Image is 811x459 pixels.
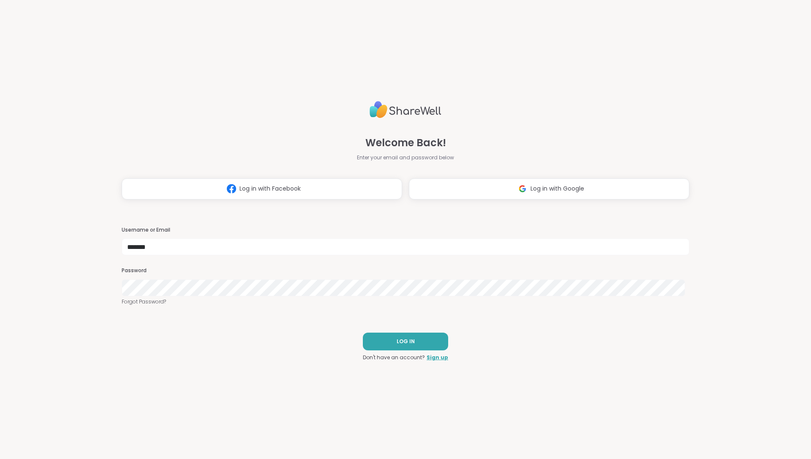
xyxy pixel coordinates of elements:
[122,227,689,234] h3: Username or Email
[122,178,402,199] button: Log in with Facebook
[531,184,584,193] span: Log in with Google
[370,98,441,122] img: ShareWell Logo
[397,338,415,345] span: LOG IN
[363,354,425,361] span: Don't have an account?
[363,333,448,350] button: LOG IN
[122,267,689,274] h3: Password
[409,178,689,199] button: Log in with Google
[239,184,301,193] span: Log in with Facebook
[223,181,239,197] img: ShareWell Logomark
[365,135,446,150] span: Welcome Back!
[122,298,689,306] a: Forgot Password?
[357,154,454,161] span: Enter your email and password below
[427,354,448,361] a: Sign up
[514,181,531,197] img: ShareWell Logomark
